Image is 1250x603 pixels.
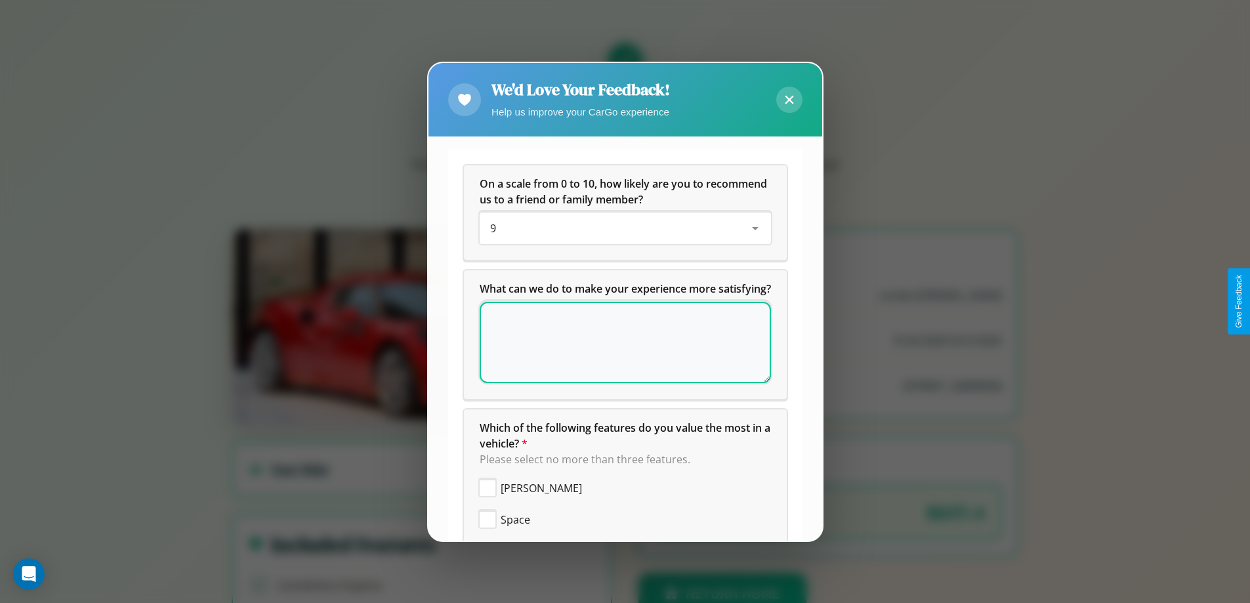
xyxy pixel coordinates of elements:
div: Open Intercom Messenger [13,558,45,590]
span: What can we do to make your experience more satisfying? [480,281,771,296]
h2: We'd Love Your Feedback! [491,79,670,100]
span: Please select no more than three features. [480,452,690,467]
p: Help us improve your CarGo experience [491,103,670,121]
span: On a scale from 0 to 10, how likely are you to recommend us to a friend or family member? [480,177,770,207]
span: 9 [490,221,496,236]
div: Give Feedback [1234,275,1243,328]
div: On a scale from 0 to 10, how likely are you to recommend us to a friend or family member? [464,165,787,260]
h5: On a scale from 0 to 10, how likely are you to recommend us to a friend or family member? [480,176,771,207]
span: Space [501,512,530,528]
div: On a scale from 0 to 10, how likely are you to recommend us to a friend or family member? [480,213,771,244]
span: Which of the following features do you value the most in a vehicle? [480,421,773,451]
span: [PERSON_NAME] [501,480,582,496]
